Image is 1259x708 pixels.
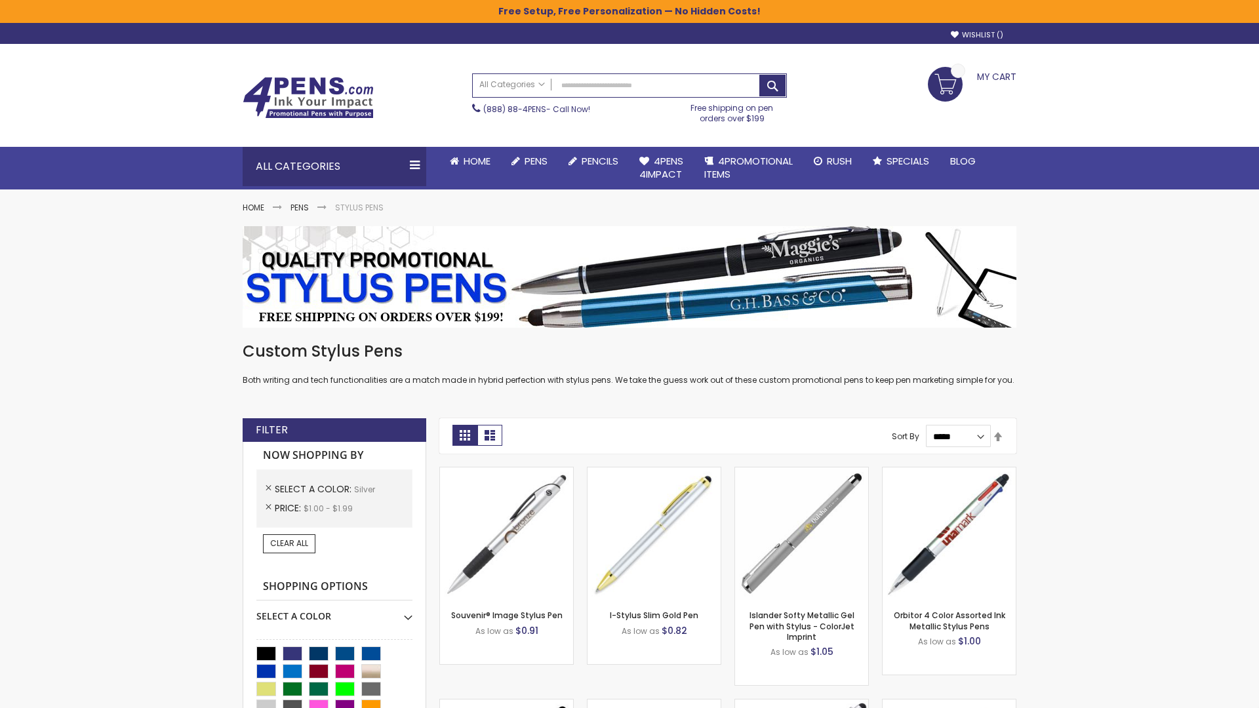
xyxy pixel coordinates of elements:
[704,154,793,181] span: 4PROMOTIONAL ITEMS
[243,147,426,186] div: All Categories
[483,104,546,115] a: (888) 88-4PENS
[951,30,1003,40] a: Wishlist
[483,104,590,115] span: - Call Now!
[610,610,698,621] a: I-Stylus Slim Gold Pen
[275,482,354,496] span: Select A Color
[558,147,629,176] a: Pencils
[918,636,956,647] span: As low as
[473,74,551,96] a: All Categories
[256,442,412,469] strong: Now Shopping by
[894,610,1005,631] a: Orbitor 4 Color Assorted Ink Metallic Stylus Pens
[270,538,308,549] span: Clear All
[440,467,573,478] a: Souvenir® Image Stylus Pen-Silver
[501,147,558,176] a: Pens
[290,202,309,213] a: Pens
[582,154,618,168] span: Pencils
[243,341,1016,362] h1: Custom Stylus Pens
[452,425,477,446] strong: Grid
[479,79,545,90] span: All Categories
[958,635,981,648] span: $1.00
[862,147,940,176] a: Specials
[629,147,694,189] a: 4Pens4impact
[256,573,412,601] strong: Shopping Options
[256,600,412,623] div: Select A Color
[263,534,315,553] a: Clear All
[275,501,304,515] span: Price
[883,467,1016,600] img: Orbitor 4 Color Assorted Ink Metallic Stylus Pens-Silver
[735,467,868,478] a: Islander Softy Metallic Gel Pen with Stylus - ColorJet Imprint-Silver
[883,467,1016,478] a: Orbitor 4 Color Assorted Ink Metallic Stylus Pens-Silver
[950,154,976,168] span: Blog
[243,226,1016,328] img: Stylus Pens
[475,625,513,637] span: As low as
[892,431,919,442] label: Sort By
[243,202,264,213] a: Home
[735,467,868,600] img: Islander Softy Metallic Gel Pen with Stylus - ColorJet Imprint-Silver
[525,154,548,168] span: Pens
[451,610,563,621] a: Souvenir® Image Stylus Pen
[304,503,353,514] span: $1.00 - $1.99
[335,202,384,213] strong: Stylus Pens
[940,147,986,176] a: Blog
[588,467,721,600] img: I-Stylus-Slim-Gold-Silver
[256,423,288,437] strong: Filter
[662,624,687,637] span: $0.82
[354,484,375,495] span: Silver
[639,154,683,181] span: 4Pens 4impact
[694,147,803,189] a: 4PROMOTIONALITEMS
[887,154,929,168] span: Specials
[770,646,809,658] span: As low as
[827,154,852,168] span: Rush
[439,147,501,176] a: Home
[440,467,573,600] img: Souvenir® Image Stylus Pen-Silver
[588,467,721,478] a: I-Stylus-Slim-Gold-Silver
[515,624,538,637] span: $0.91
[243,341,1016,386] div: Both writing and tech functionalities are a match made in hybrid perfection with stylus pens. We ...
[749,610,854,642] a: Islander Softy Metallic Gel Pen with Stylus - ColorJet Imprint
[243,77,374,119] img: 4Pens Custom Pens and Promotional Products
[464,154,490,168] span: Home
[677,98,788,124] div: Free shipping on pen orders over $199
[810,645,833,658] span: $1.05
[803,147,862,176] a: Rush
[622,625,660,637] span: As low as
